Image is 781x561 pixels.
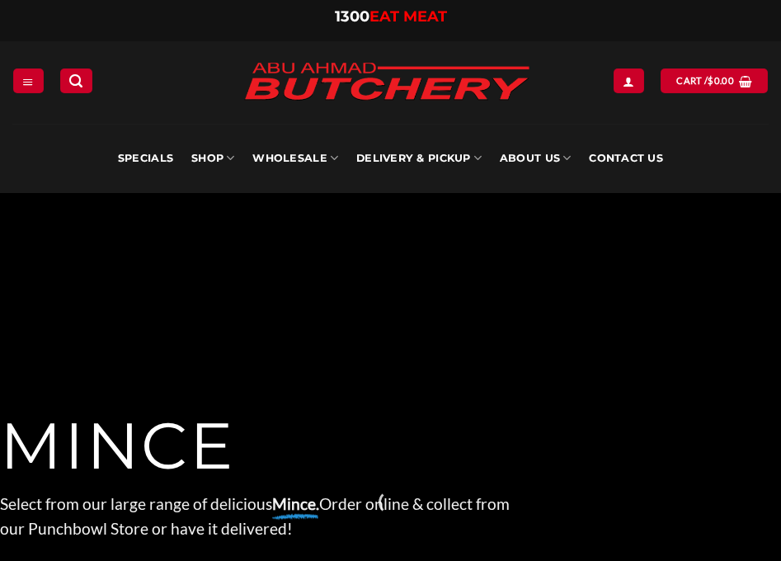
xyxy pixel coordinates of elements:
a: Login [614,68,643,92]
span: EAT MEAT [369,7,447,26]
a: View cart [661,68,767,92]
a: Specials [118,124,173,193]
a: About Us [500,124,571,193]
bdi: 0.00 [708,75,734,86]
span: 1300 [335,7,369,26]
a: 1300EAT MEAT [335,7,447,26]
a: SHOP [191,124,234,193]
a: Wholesale [252,124,338,193]
a: Contact Us [589,124,663,193]
span: Cart / [676,73,734,88]
a: Delivery & Pickup [356,124,482,193]
a: Menu [13,68,43,92]
a: Search [60,68,92,92]
img: Abu Ahmad Butchery [230,51,543,114]
strong: Mince. [272,494,319,513]
span: $ [708,73,713,88]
